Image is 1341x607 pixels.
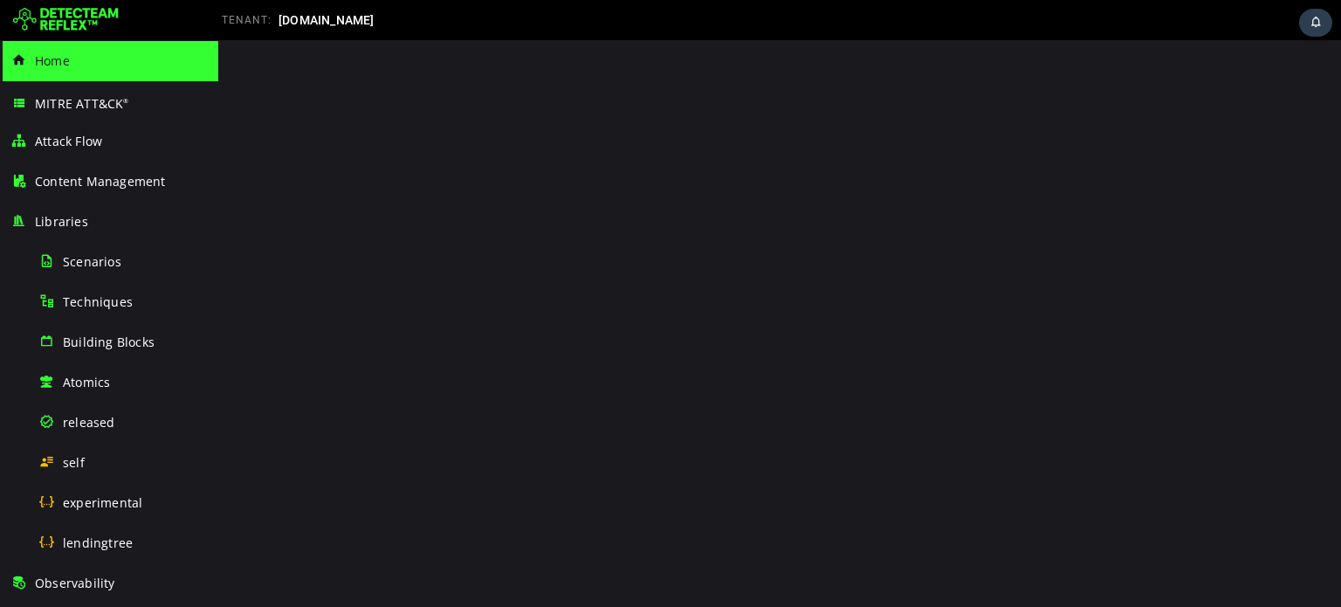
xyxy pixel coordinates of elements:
[279,13,375,27] span: [DOMAIN_NAME]
[63,494,142,511] span: experimental
[63,414,115,431] span: released
[63,454,85,471] span: self
[63,374,110,390] span: Atomics
[63,334,155,350] span: Building Blocks
[35,173,166,190] span: Content Management
[1299,9,1332,37] div: Task Notifications
[35,133,102,149] span: Attack Flow
[35,213,88,230] span: Libraries
[35,95,129,112] span: MITRE ATT&CK
[13,6,119,34] img: Detecteam logo
[63,253,121,270] span: Scenarios
[123,97,128,105] sup: ®
[63,535,133,551] span: lendingtree
[35,52,70,69] span: Home
[222,14,272,26] span: TENANT:
[35,575,115,591] span: Observability
[63,293,133,310] span: Techniques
